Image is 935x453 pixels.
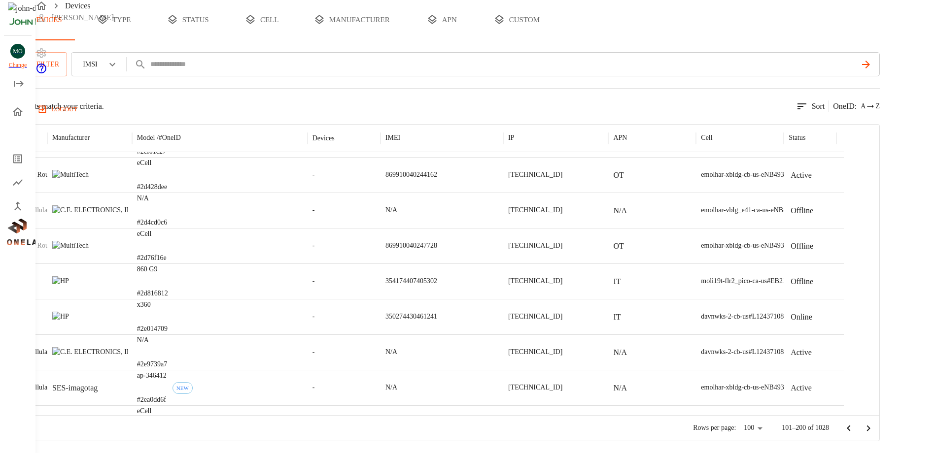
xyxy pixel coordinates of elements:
div: Devices [312,134,335,142]
p: [TECHNICAL_ID] [508,205,562,215]
button: Go to previous page [839,419,859,438]
span: moli19t-flr2_pico-ca-us [701,277,767,285]
p: Online [791,311,812,323]
p: OT [613,240,623,252]
p: 101–200 of 1028 [782,423,829,433]
span: Support Portal [35,67,47,76]
p: Cell [701,133,712,143]
p: [PERSON_NAME] [51,12,114,24]
div: 100 [740,421,766,435]
img: HP [52,312,69,322]
span: emolhar-vblg_e41-ca-us-eNB432538 [701,206,804,214]
p: OT [613,169,623,181]
span: emolhar-xbldg-cb-us-eNB493831 [701,242,794,249]
img: HP [52,276,69,286]
p: N/A [613,382,627,394]
div: emolhar-vblg_e41-ca-us-eNB432538 #EB211210933::NOKIA::FW2QQD [701,205,905,215]
span: - [312,383,315,392]
p: N/A [385,347,397,357]
p: Manufacturer [52,133,90,143]
p: [TECHNICAL_ID] [508,383,562,392]
p: ap-346412 [137,371,167,381]
p: IT [613,276,621,288]
img: MultiTech [52,241,89,251]
span: davnwks-2-cb-us [701,313,748,320]
p: Offline [791,276,813,288]
p: #2d4cd0c6 [137,218,167,227]
p: 350274430461241 [385,312,437,322]
div: emolhar-xbldg-cb-us-eNB493831 #DH240725609::NOKIA::ASIB [701,383,884,392]
p: 869910040244162 [385,170,437,180]
p: [TECHNICAL_ID] [508,347,562,357]
p: [TECHNICAL_ID] [508,170,562,180]
p: 860 G9 [137,264,168,274]
p: IMEI [385,133,400,143]
p: Offline [791,240,813,252]
p: #2d76f16e [137,253,167,263]
p: 354174407405302 [385,276,437,286]
p: x360 [137,300,168,310]
div: emolhar-xbldg-cb-us-eNB493831 #DH240725609::NOKIA::ASIB [701,241,884,251]
span: - [312,241,315,251]
p: IP [508,133,514,143]
p: eCell [137,158,167,168]
span: emolhar-xbldg-cb-us-eNB493831 [701,171,794,178]
p: #2d428dee [137,182,167,192]
p: [TECHNICAL_ID] [508,276,562,286]
p: N/A [385,383,397,392]
button: logout [35,101,81,117]
p: N/A [613,205,627,217]
span: - [312,170,315,180]
span: #L1243710802::NOKIA::ASIB [749,348,836,356]
span: - [312,347,315,357]
span: # OneID [159,134,181,141]
p: Active [791,347,812,358]
span: - [312,276,315,286]
p: Active [791,169,812,181]
p: N/A [137,335,167,345]
p: N/A [137,194,167,203]
div: emolhar-xbldg-cb-us-eNB493831 #DH240725609::NOKIA::ASIB [701,170,884,180]
img: C.E. ELECTRONICS, INC [52,205,128,215]
p: #2ea0dd6f [137,395,167,405]
p: #2e014709 [137,324,168,334]
p: APN [613,133,627,143]
p: [TECHNICAL_ID] [508,312,562,322]
span: davnwks-2-cb-us [701,348,748,356]
button: Go to next page [859,419,878,438]
p: #2e9739a7 [137,359,167,369]
p: SES-imagotag [52,382,98,394]
p: Rows per page: [693,423,736,433]
p: #2d816812 [137,289,168,298]
img: C.E. ELECTRONICS, INC [52,347,128,357]
p: 869910040247728 [385,241,437,251]
p: N/A [385,205,397,215]
p: [TECHNICAL_ID] [508,241,562,251]
span: - [312,205,315,215]
p: Offline [791,205,813,217]
p: Model / [137,133,181,143]
p: eCell [137,229,167,239]
span: emolhar-xbldg-cb-us-eNB493831 [701,384,794,391]
p: Status [789,133,805,143]
span: #L1243710802::NOKIA::ASIB [749,313,836,320]
p: IT [613,311,621,323]
p: N/A [613,347,627,358]
span: NEW [173,385,192,391]
p: eCell [137,406,167,416]
img: MultiTech [52,170,89,180]
p: Active [791,382,812,394]
a: onelayer-support [35,67,47,76]
div: First seen: 10/03/2025 08:37:47 AM [173,382,193,394]
a: logout [35,101,935,117]
span: - [312,312,315,322]
span: #EB212810102::NOKIA::FW2QQD [767,277,869,285]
